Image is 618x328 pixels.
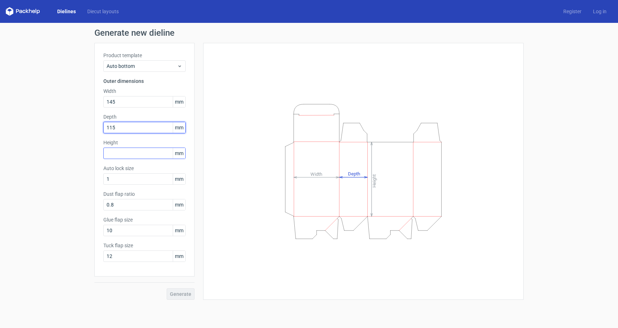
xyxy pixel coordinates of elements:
[103,113,186,120] label: Depth
[173,199,185,210] span: mm
[103,165,186,172] label: Auto lock size
[103,216,186,223] label: Glue flap size
[173,174,185,184] span: mm
[103,139,186,146] label: Height
[51,8,82,15] a: Dielines
[372,174,377,187] tspan: Height
[558,8,587,15] a: Register
[107,63,177,70] span: Auto bottom
[103,52,186,59] label: Product template
[173,251,185,262] span: mm
[173,148,185,159] span: mm
[310,171,322,177] tspan: Width
[94,29,524,37] h1: Generate new dieline
[103,78,186,85] h3: Outer dimensions
[103,88,186,95] label: Width
[103,190,186,198] label: Dust flap ratio
[103,242,186,249] label: Tuck flap size
[173,225,185,236] span: mm
[82,8,124,15] a: Diecut layouts
[173,122,185,133] span: mm
[587,8,612,15] a: Log in
[173,96,185,107] span: mm
[348,171,360,177] tspan: Depth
